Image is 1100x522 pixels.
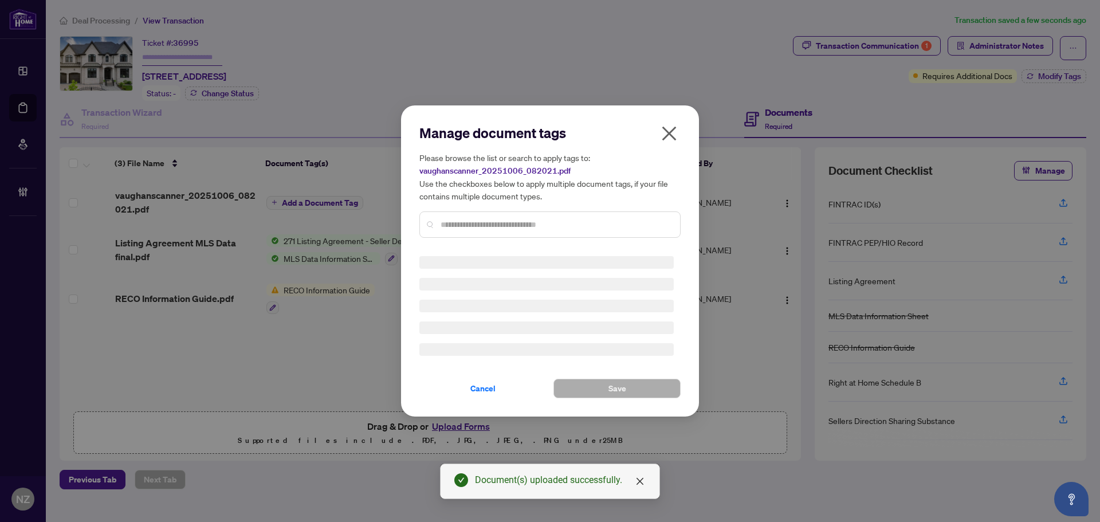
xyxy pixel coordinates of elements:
span: Cancel [470,379,496,398]
span: check-circle [454,473,468,487]
button: Save [553,379,681,398]
h5: Please browse the list or search to apply tags to: Use the checkboxes below to apply multiple doc... [419,151,681,202]
div: Document(s) uploaded successfully. [475,473,646,487]
span: vaughanscanner_20251006_082021.pdf [419,166,571,176]
button: Cancel [419,379,547,398]
span: close [660,124,678,143]
a: Close [634,475,646,488]
h2: Manage document tags [419,124,681,142]
button: Open asap [1054,482,1089,516]
span: close [635,477,645,486]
